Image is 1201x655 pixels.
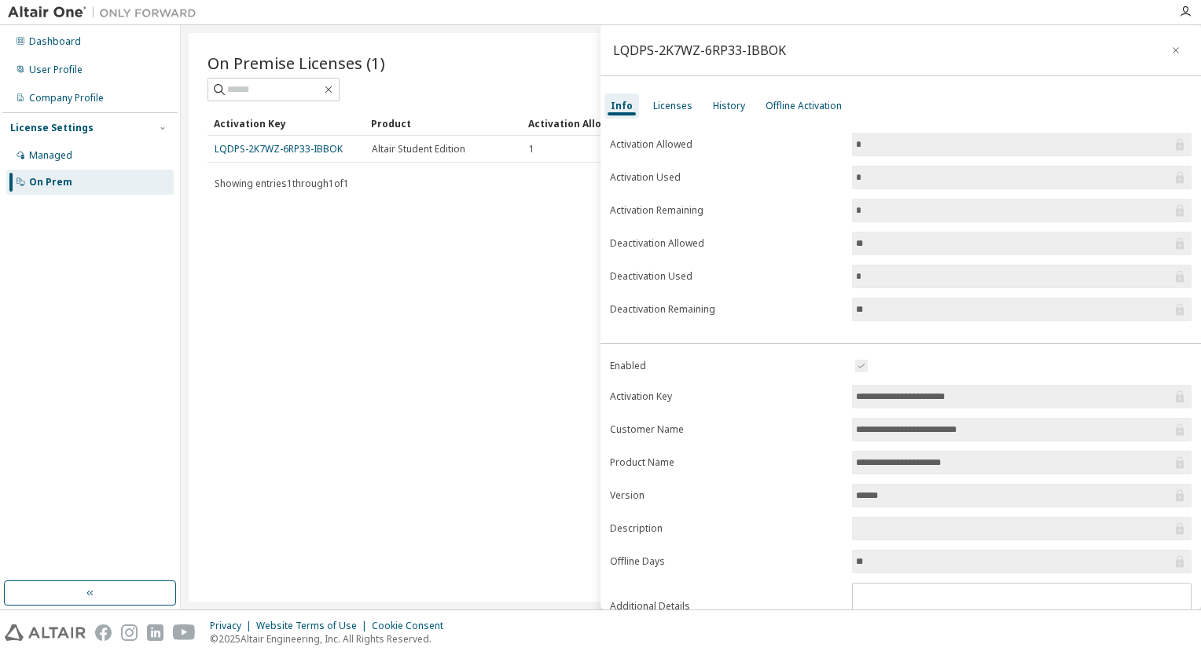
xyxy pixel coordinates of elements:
label: Customer Name [610,423,843,436]
span: Altair Student Edition [372,143,465,156]
div: LQDPS-2K7WZ-6RP33-IBBOK [613,44,786,57]
div: Company Profile [29,92,104,104]
label: Additional Details [610,600,843,613]
div: Website Terms of Use [256,620,372,632]
label: Product Name [610,456,843,469]
div: Dashboard [29,35,81,48]
label: Description [610,522,843,535]
label: Version [610,489,843,502]
label: Deactivation Allowed [610,237,843,250]
span: 1 [529,143,534,156]
label: Activation Remaining [610,204,843,217]
span: Showing entries 1 through 1 of 1 [215,177,349,190]
div: On Prem [29,176,72,188]
div: Privacy [210,620,256,632]
label: Offline Days [610,555,843,568]
span: On Premise Licenses (1) [208,52,385,74]
div: Info [611,100,633,112]
div: Offline Activation [766,100,842,112]
img: linkedin.svg [147,624,163,641]
div: Activation Allowed [528,111,673,136]
label: Enabled [610,360,843,372]
div: Managed [29,149,72,162]
label: Deactivation Remaining [610,303,843,316]
label: Activation Key [610,390,843,403]
a: LQDPS-2K7WZ-6RP33-IBBOK [215,142,343,156]
div: Activation Key [214,111,358,136]
label: Deactivation Used [610,270,843,283]
label: Activation Used [610,171,843,184]
div: Licenses [653,100,692,112]
div: History [713,100,745,112]
img: instagram.svg [121,624,138,641]
label: Activation Allowed [610,138,843,151]
img: youtube.svg [173,624,196,641]
div: User Profile [29,64,83,76]
img: altair_logo.svg [5,624,86,641]
div: Product [371,111,516,136]
div: Cookie Consent [372,620,453,632]
p: © 2025 Altair Engineering, Inc. All Rights Reserved. [210,632,453,646]
img: facebook.svg [95,624,112,641]
div: License Settings [10,122,94,134]
img: Altair One [8,5,204,20]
